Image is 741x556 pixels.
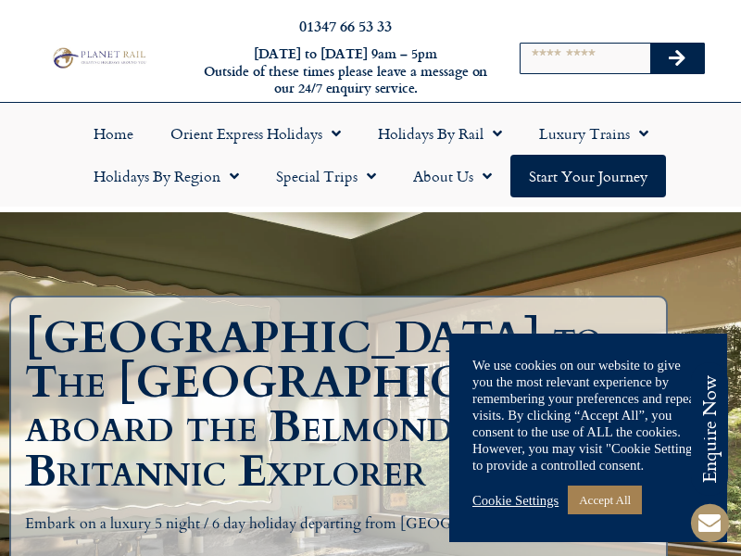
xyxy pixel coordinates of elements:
[472,492,559,509] a: Cookie Settings
[299,15,392,36] a: 01347 66 53 33
[359,112,521,155] a: Holidays by Rail
[25,316,661,494] h1: [GEOGRAPHIC_DATA] to The [GEOGRAPHIC_DATA] aboard the Belmond Britannic Explorer
[152,112,359,155] a: Orient Express Holidays
[257,155,395,197] a: Special Trips
[75,155,257,197] a: Holidays by Region
[75,112,152,155] a: Home
[9,112,732,197] nav: Menu
[510,155,666,197] a: Start your Journey
[202,45,489,97] h6: [DATE] to [DATE] 9am – 5pm Outside of these times please leave a message on our 24/7 enquiry serv...
[568,486,642,514] a: Accept All
[49,45,148,69] img: Planet Rail Train Holidays Logo
[521,112,667,155] a: Luxury Trains
[395,155,510,197] a: About Us
[650,44,704,73] button: Search
[472,357,704,474] div: We use cookies on our website to give you the most relevant experience by remembering your prefer...
[25,512,652,537] p: Embark on a luxury 5 night / 6 day holiday departing from [GEOGRAPHIC_DATA]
